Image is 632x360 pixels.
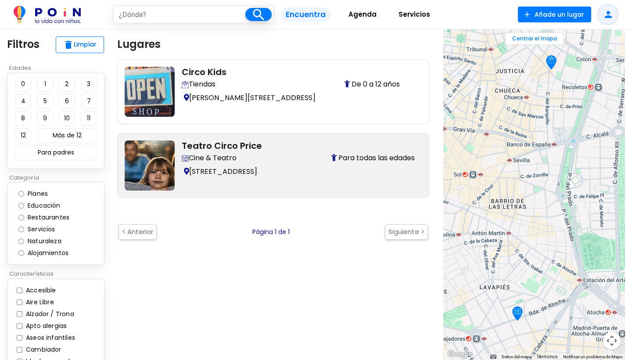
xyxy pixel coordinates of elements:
[14,6,81,23] img: POiN
[544,55,558,69] div: Circo Kids
[125,140,175,191] img: teatro-circo-price
[25,225,64,234] label: Servicios
[251,7,266,22] i: search
[345,79,415,90] span: De 0 a 12 años
[510,306,524,320] div: Teatro Circo Price
[25,201,69,210] label: Educación
[24,286,56,295] label: Accesible
[537,353,558,360] a: Términos (se abre en una nueva pestaña)
[603,332,621,349] button: Controles de visualización del mapa
[24,298,54,307] label: Aire Libre
[15,128,31,143] button: 12
[182,140,415,151] h2: Teatro Circo Price
[81,111,97,126] button: 11
[490,354,496,360] button: Combinaciones de teclas
[182,165,415,178] p: [STREET_ADDRESS]
[15,111,31,126] button: 8
[37,94,53,109] button: 5
[25,248,77,258] label: Alojamientos
[182,91,415,104] p: [PERSON_NAME][STREET_ADDRESS]
[563,354,622,359] a: Notificar un problema de Maps
[252,227,290,237] p: Página 1 de 1
[37,77,53,92] button: 1
[182,67,415,77] h2: Circo Kids
[7,36,39,52] p: Filtros
[56,36,104,53] button: deleteLimpiar
[125,67,422,117] a: circo-kids Circo Kids Encuentra tiendas con espacios y servicios pensados para familias con niños...
[7,173,110,182] p: Categoría
[502,354,531,360] button: Datos del mapa
[125,67,175,117] img: circo-kids
[63,40,74,50] span: delete
[518,7,591,22] button: Añade un lugar
[274,4,337,25] a: Encuentra
[445,349,474,360] img: Google
[281,7,330,22] span: Encuentra
[117,36,161,52] p: Lugares
[24,345,61,354] label: Cambiador
[385,224,428,240] button: Siguiente >
[15,94,31,109] button: 4
[388,4,441,25] a: Servicios
[37,111,53,126] button: 9
[25,213,78,222] label: Restaurantes
[182,153,237,163] span: Cine & Teatro
[59,77,75,92] button: 2
[24,310,74,319] label: Alzador / Trona
[182,81,189,88] img: Encuentra tiendas con espacios y servicios pensados para familias con niños: cambiadores, áreas d...
[15,145,97,160] button: Para padres
[24,321,67,331] label: Apto alergias
[7,64,110,72] p: Edades
[59,94,75,109] button: 6
[81,77,97,92] button: 3
[38,128,97,143] button: Más de 12
[114,6,245,23] input: ¿Dónde?
[118,224,157,240] button: < Anterior
[182,79,215,90] span: Tiendas
[15,77,31,92] button: 0
[445,349,474,360] a: Abre esta zona en Google Maps (se abre en una nueva ventana)
[125,140,422,191] a: teatro-circo-price Teatro Circo Price Descubre salas de cine y teatro family-friendly: programaci...
[25,189,57,198] label: Planes
[338,4,388,25] a: Agenda
[81,94,97,109] button: 7
[331,153,415,163] span: Para todas las edades
[25,237,70,246] label: Naturaleza
[505,32,564,45] button: Centrar el mapa
[345,7,381,22] span: Agenda
[7,270,110,278] p: Características
[24,333,75,342] label: Aseos infantiles
[182,155,189,162] img: Descubre salas de cine y teatro family-friendly: programación infantil, accesibilidad y comodidad...
[395,7,434,22] span: Servicios
[59,111,75,126] button: 10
